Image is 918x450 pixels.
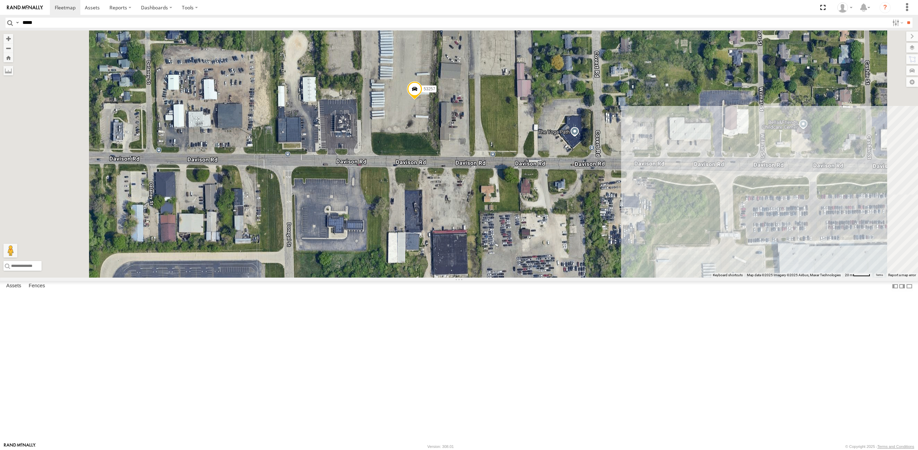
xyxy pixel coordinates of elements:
[845,273,853,277] span: 20 m
[3,53,13,62] button: Zoom Home
[427,444,454,449] div: Version: 308.01
[424,87,435,91] span: 53257
[906,281,913,291] label: Hide Summary Table
[713,273,743,278] button: Keyboard shortcuts
[747,273,841,277] span: Map data ©2025 Imagery ©2025 Airbus, Maxar Technologies
[3,43,13,53] button: Zoom out
[876,274,883,277] a: Terms (opens in new tab)
[899,281,906,291] label: Dock Summary Table to the Right
[3,281,25,291] label: Assets
[25,281,48,291] label: Fences
[888,273,916,277] a: Report a map error
[835,2,855,13] div: Miky Transport
[7,5,43,10] img: rand-logo.svg
[3,66,13,75] label: Measure
[890,18,904,28] label: Search Filter Options
[877,444,914,449] a: Terms and Conditions
[845,444,914,449] div: © Copyright 2025 -
[906,77,918,87] label: Map Settings
[15,18,20,28] label: Search Query
[843,273,872,278] button: Map Scale: 20 m per 46 pixels
[880,2,891,13] i: ?
[892,281,899,291] label: Dock Summary Table to the Left
[3,34,13,43] button: Zoom in
[4,443,36,450] a: Visit our Website
[3,244,17,258] button: Drag Pegman onto the map to open Street View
